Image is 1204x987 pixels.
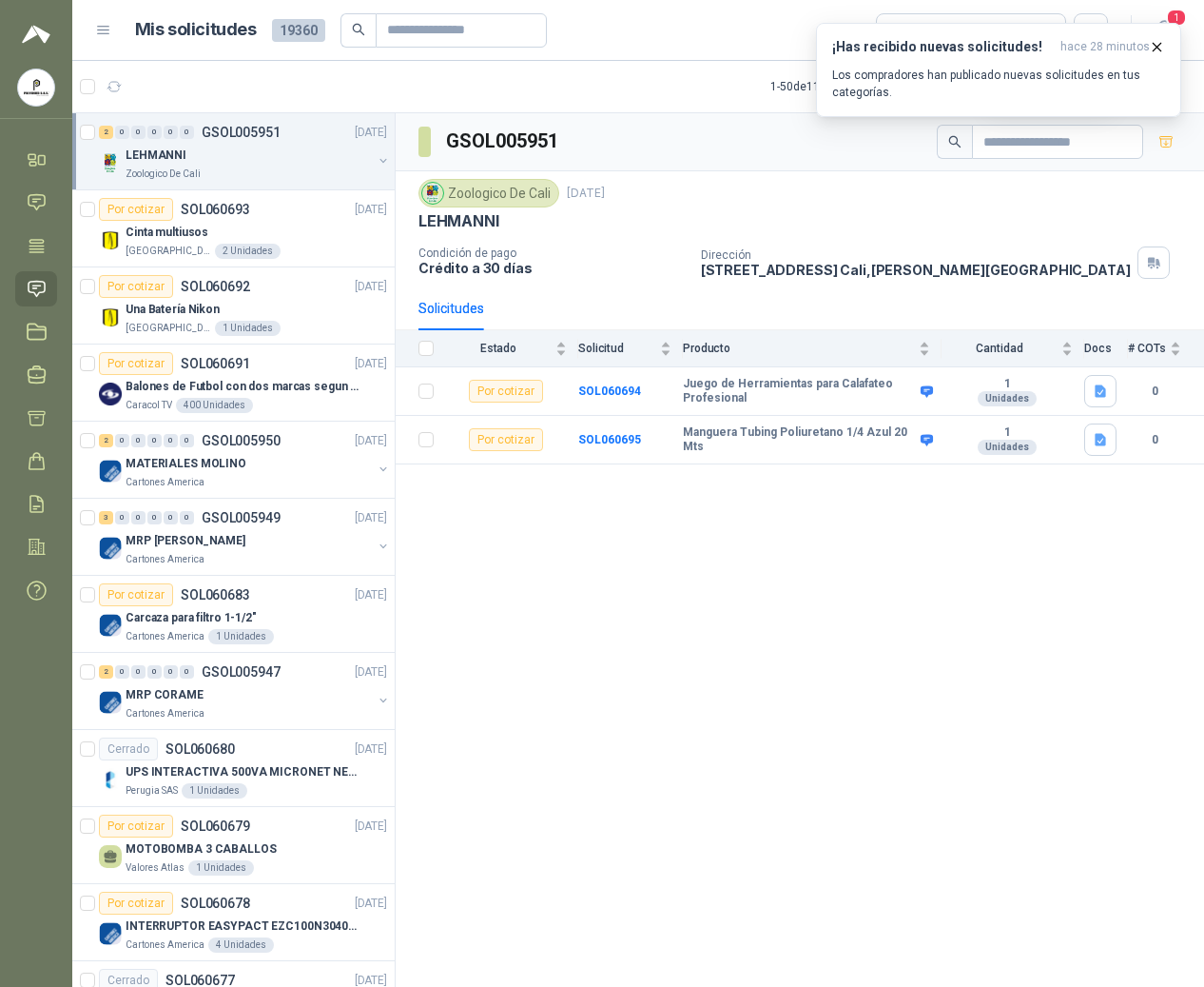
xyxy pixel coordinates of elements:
[126,455,246,473] p: MATERIALES MOLINO
[126,398,172,413] p: Caracol TV
[888,20,928,41] div: Todas
[445,342,552,355] span: Estado
[164,511,178,524] div: 0
[469,428,543,451] div: Por cotizar
[126,321,211,336] p: [GEOGRAPHIC_DATA]
[180,434,194,447] div: 0
[180,126,194,139] div: 0
[942,342,1058,355] span: Cantidad
[99,815,173,838] div: Por cotizar
[202,126,281,139] p: GSOL005951
[942,377,1073,392] b: 1
[1166,9,1187,27] span: 1
[126,706,204,721] p: Cartones America
[72,267,395,345] a: Por cotizarSOL060692[DATE] Company LogoUna Batería Nikon[GEOGRAPHIC_DATA]1 Unidades
[176,398,253,413] div: 400 Unidades
[355,818,387,836] p: [DATE]
[99,121,391,182] a: 2 0 0 0 0 0 GSOL005951[DATE] Company LogoLEHMANNIZoologico De Cali
[147,434,162,447] div: 0
[99,126,113,139] div: 2
[1128,431,1181,449] b: 0
[578,330,683,367] th: Solicitud
[72,807,395,884] a: Por cotizarSOL060679[DATE] MOTOBOMBA 3 CABALLOSValores Atlas1 Unidades
[832,39,1053,55] h3: ¡Has recibido nuevas solicitudes!
[355,586,387,604] p: [DATE]
[164,126,178,139] div: 0
[72,190,395,267] a: Por cotizarSOL060693[DATE] Company LogoCinta multiusos[GEOGRAPHIC_DATA]2 Unidades
[126,147,186,165] p: LEHMANNI
[770,71,901,102] div: 1 - 50 de 11792
[99,922,122,945] img: Company Logo
[131,665,146,679] div: 0
[126,532,245,550] p: MRP [PERSON_NAME]
[99,352,173,375] div: Por cotizar
[418,211,499,231] p: LEHMANNI
[99,583,173,606] div: Por cotizar
[99,275,173,298] div: Por cotizar
[131,126,146,139] div: 0
[99,537,122,560] img: Company Logo
[215,244,281,259] div: 2 Unidades
[181,897,250,910] p: SOL060678
[99,460,122,483] img: Company Logo
[816,23,1181,117] button: ¡Has recibido nuevas solicitudes!hace 28 minutos Los compradores han publicado nuevas solicitudes...
[99,151,122,174] img: Company Logo
[165,742,235,756] p: SOL060680
[1147,13,1181,48] button: 1
[978,440,1037,455] div: Unidades
[126,783,178,799] p: Perugia SAS
[578,342,656,355] span: Solicitud
[181,280,250,293] p: SOL060692
[418,179,559,207] div: Zoologico De Cali
[126,378,362,396] p: Balones de Futbol con dos marcas segun adjunto. Adjuntar cotizacion en su formato
[272,19,325,42] span: 19360
[701,262,1131,278] p: [STREET_ADDRESS] Cali , [PERSON_NAME][GEOGRAPHIC_DATA]
[164,434,178,447] div: 0
[22,23,50,46] img: Logo peakr
[165,974,235,987] p: SOL060677
[1060,39,1150,55] span: hace 28 minutos
[202,434,281,447] p: GSOL005950
[683,425,916,455] b: Manguera Tubing Poliuretano 1/4 Azul 20 Mts
[18,69,54,106] img: Company Logo
[446,127,561,156] h3: GSOL005951
[99,383,122,405] img: Company Logo
[99,665,113,679] div: 2
[147,665,162,679] div: 0
[99,661,391,721] a: 2 0 0 0 0 0 GSOL005947[DATE] Company LogoMRP CORAMECartones America
[181,819,250,833] p: SOL060679
[147,511,162,524] div: 0
[355,278,387,296] p: [DATE]
[72,345,395,422] a: Por cotizarSOL060691[DATE] Company LogoBalones de Futbol con dos marcas segun adjunto. Adjuntar c...
[1128,342,1166,355] span: # COTs
[115,126,129,139] div: 0
[126,609,257,627] p: Carcaza para filtro 1-1/2"
[578,385,641,398] a: SOL060694
[180,665,194,679] div: 0
[1128,330,1204,367] th: # COTs
[355,509,387,527] p: [DATE]
[72,884,395,961] a: Por cotizarSOL060678[DATE] Company LogoINTERRUPTOR EASYPACT EZC100N3040C 40AMP 25K [PERSON_NAME]C...
[126,167,201,182] p: Zoologico De Cali
[683,342,915,355] span: Producto
[126,301,220,319] p: Una Batería Nikon
[418,298,484,319] div: Solicitudes
[355,895,387,913] p: [DATE]
[1084,330,1128,367] th: Docs
[99,511,113,524] div: 3
[99,434,113,447] div: 2
[147,126,162,139] div: 0
[99,198,173,221] div: Por cotizar
[99,738,158,760] div: Cerrado
[1128,383,1181,401] b: 0
[181,203,250,216] p: SOL060693
[701,248,1131,262] p: Dirección
[115,511,129,524] div: 0
[181,588,250,602] p: SOL060683
[942,330,1084,367] th: Cantidad
[188,860,254,876] div: 1 Unidades
[99,768,122,791] img: Company Logo
[215,321,281,336] div: 1 Unidades
[131,511,146,524] div: 0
